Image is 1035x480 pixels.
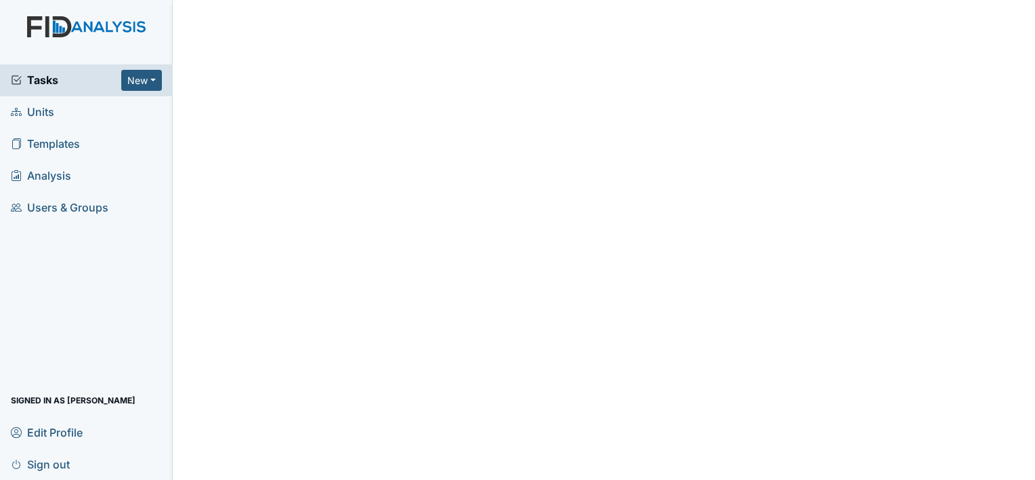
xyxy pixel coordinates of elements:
span: Signed in as [PERSON_NAME] [11,390,135,411]
span: Templates [11,134,80,155]
span: Analysis [11,165,71,186]
span: Edit Profile [11,422,83,443]
button: New [121,70,162,91]
span: Users & Groups [11,197,108,218]
a: Tasks [11,72,121,88]
span: Sign out [11,454,70,475]
span: Units [11,102,54,123]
